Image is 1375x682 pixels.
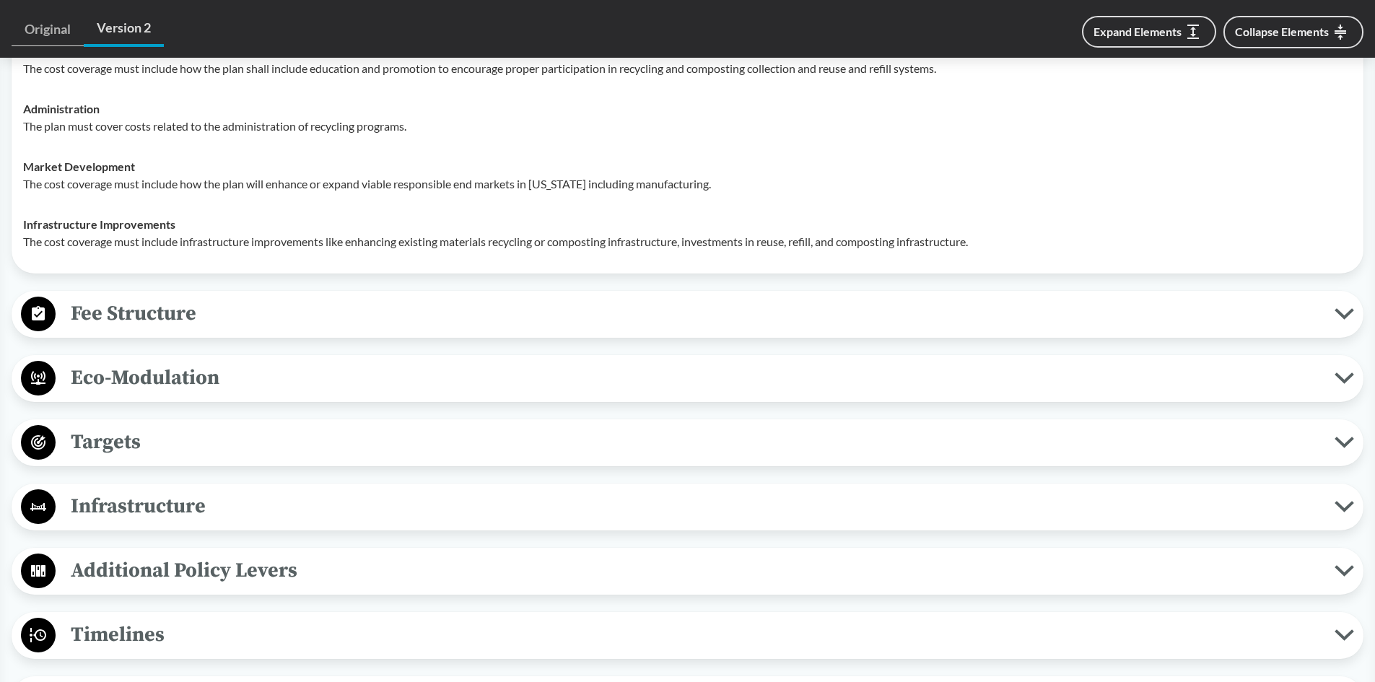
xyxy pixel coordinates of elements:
span: Timelines [56,618,1335,651]
p: The plan must cover costs related to the administration of recycling programs. [23,118,1352,135]
a: Original [12,13,84,46]
button: Collapse Elements [1223,16,1363,48]
button: Targets [17,424,1358,461]
button: Additional Policy Levers [17,553,1358,590]
span: Eco-Modulation [56,362,1335,394]
button: Infrastructure [17,489,1358,525]
strong: Administration [23,102,100,115]
span: Targets [56,426,1335,458]
strong: Infrastructure Improvements [23,217,175,231]
span: Fee Structure [56,297,1335,330]
p: The cost coverage must include infrastructure improvements like enhancing existing materials recy... [23,233,1352,250]
button: Fee Structure [17,296,1358,333]
span: Infrastructure [56,490,1335,523]
strong: Market Development [23,159,135,173]
button: Eco-Modulation [17,360,1358,397]
p: The cost coverage must include how the plan shall include education and promotion to encourage pr... [23,60,1352,77]
button: Expand Elements [1082,16,1216,48]
p: The cost coverage must include how the plan will enhance or expand viable responsible end markets... [23,175,1352,193]
a: Version 2 [84,12,164,47]
button: Timelines [17,617,1358,654]
span: Additional Policy Levers [56,554,1335,587]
